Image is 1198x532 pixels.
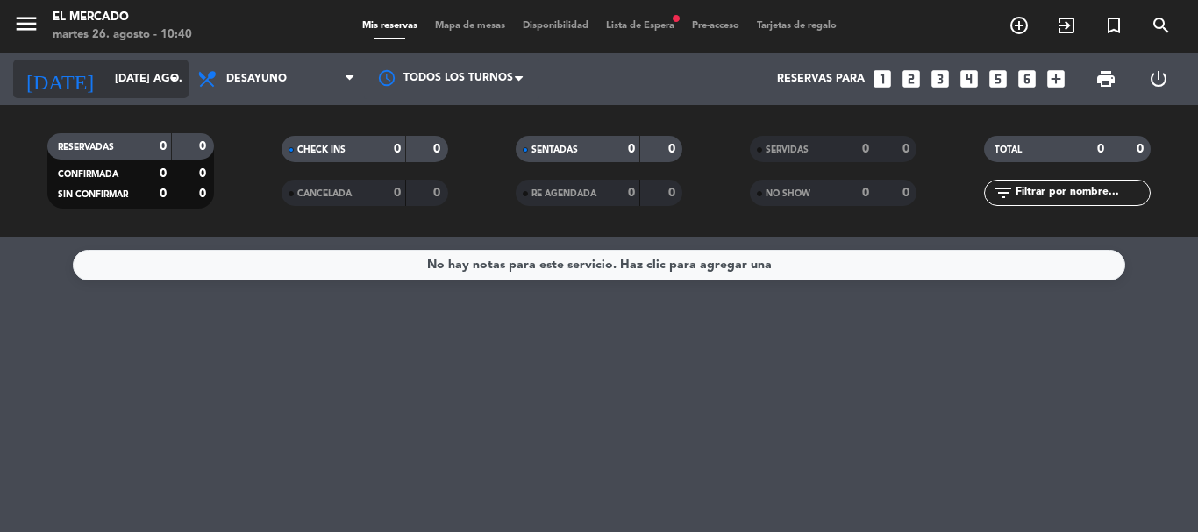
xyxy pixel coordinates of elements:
strong: 0 [862,187,869,199]
strong: 0 [668,143,679,155]
strong: 0 [199,188,210,200]
span: RESERVADAS [58,143,114,152]
span: SIN CONFIRMAR [58,190,128,199]
span: CONFIRMADA [58,170,118,179]
i: exit_to_app [1056,15,1077,36]
i: add_box [1045,67,1067,90]
strong: 0 [902,187,913,199]
strong: 0 [862,143,869,155]
span: CHECK INS [297,145,346,154]
i: search [1151,15,1172,36]
strong: 0 [199,167,210,180]
i: filter_list [993,182,1014,203]
i: looks_two [900,67,923,90]
span: print [1095,68,1116,89]
strong: 0 [433,143,444,155]
strong: 0 [1097,143,1104,155]
span: CANCELADA [297,189,352,198]
strong: 0 [160,140,167,153]
span: SENTADAS [531,145,578,154]
button: menu [13,11,39,43]
strong: 0 [394,143,401,155]
strong: 0 [199,140,210,153]
strong: 0 [902,143,913,155]
span: Desayuno [226,73,287,85]
span: Disponibilidad [514,21,597,31]
i: [DATE] [13,60,106,98]
i: power_settings_new [1148,68,1169,89]
span: RE AGENDADA [531,189,596,198]
i: menu [13,11,39,37]
strong: 0 [668,187,679,199]
div: El Mercado [53,9,192,26]
i: looks_6 [1016,67,1038,90]
span: fiber_manual_record [671,13,681,24]
span: SERVIDAS [766,145,809,154]
div: martes 26. agosto - 10:40 [53,26,192,44]
i: looks_one [871,67,894,90]
i: looks_5 [987,67,1009,90]
input: Filtrar por nombre... [1014,183,1150,202]
strong: 0 [433,187,444,199]
strong: 0 [160,188,167,200]
span: Tarjetas de regalo [748,21,845,31]
i: looks_4 [958,67,981,90]
span: Reservas para [777,73,865,85]
span: Pre-acceso [683,21,748,31]
i: add_circle_outline [1009,15,1030,36]
span: NO SHOW [766,189,810,198]
span: TOTAL [995,145,1022,154]
strong: 0 [628,187,635,199]
i: arrow_drop_down [163,68,184,89]
div: No hay notas para este servicio. Haz clic para agregar una [427,255,772,275]
span: Mapa de mesas [426,21,514,31]
i: turned_in_not [1103,15,1124,36]
span: Mis reservas [353,21,426,31]
i: looks_3 [929,67,952,90]
strong: 0 [1137,143,1147,155]
strong: 0 [628,143,635,155]
span: Lista de Espera [597,21,683,31]
div: LOG OUT [1132,53,1185,105]
strong: 0 [160,167,167,180]
strong: 0 [394,187,401,199]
